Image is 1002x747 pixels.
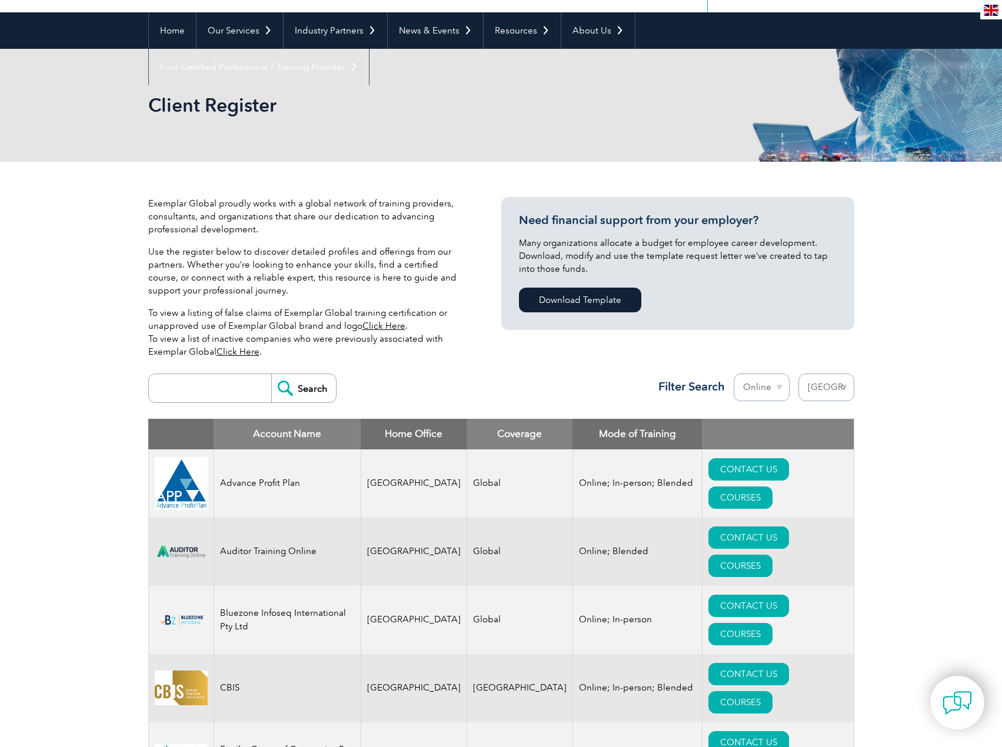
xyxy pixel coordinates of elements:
a: CONTACT US [708,595,789,617]
a: Click Here [362,321,405,331]
td: Bluezone Infoseq International Pty Ltd [214,586,361,654]
p: Use the register below to discover detailed profiles and offerings from our partners. Whether you... [148,245,466,297]
a: About Us [561,12,635,49]
a: COURSES [708,623,773,645]
td: Online; In-person; Blended [572,654,702,722]
a: Resources [484,12,561,49]
a: Click Here [217,346,259,357]
a: COURSES [708,555,773,577]
th: Mode of Training: activate to sort column ascending [572,419,702,449]
img: contact-chat.png [943,688,972,718]
td: Global [467,518,572,586]
td: Advance Profit Plan [214,449,361,518]
img: 07dbdeaf-5408-eb11-a813-000d3ae11abd-logo.jpg [155,671,208,705]
a: CONTACT US [708,458,789,481]
th: : activate to sort column ascending [702,419,854,449]
img: bf5d7865-000f-ed11-b83d-00224814fd52-logo.png [155,611,208,629]
td: Auditor Training Online [214,518,361,586]
td: CBIS [214,654,361,722]
td: [GEOGRAPHIC_DATA] [361,654,467,722]
img: cd2924ac-d9bc-ea11-a814-000d3a79823d-logo.jpg [155,457,208,510]
a: CONTACT US [708,526,789,549]
td: Global [467,449,572,518]
td: Online; In-person; Blended [572,449,702,518]
td: [GEOGRAPHIC_DATA] [361,449,467,518]
h3: Filter Search [651,379,725,394]
a: CONTACT US [708,663,789,685]
h2: Client Register [148,96,643,115]
input: Search [271,374,336,402]
th: Coverage: activate to sort column ascending [467,419,572,449]
th: Account Name: activate to sort column descending [214,419,361,449]
td: Online; Blended [572,518,702,586]
a: Our Services [197,12,283,49]
a: COURSES [708,486,773,509]
h3: Need financial support from your employer? [519,213,837,228]
td: Global [467,586,572,654]
td: [GEOGRAPHIC_DATA] [467,654,572,722]
td: [GEOGRAPHIC_DATA] [361,586,467,654]
p: Exemplar Global proudly works with a global network of training providers, consultants, and organ... [148,197,466,236]
a: Download Template [519,288,641,312]
a: COURSES [708,691,773,713]
img: en [984,5,998,16]
th: Home Office: activate to sort column ascending [361,419,467,449]
td: Online; In-person [572,586,702,654]
a: Home [149,12,196,49]
a: Industry Partners [284,12,387,49]
a: Find Certified Professional / Training Provider [149,49,369,85]
p: To view a listing of false claims of Exemplar Global training certification or unapproved use of ... [148,306,466,358]
td: [GEOGRAPHIC_DATA] [361,518,467,586]
img: d024547b-a6e0-e911-a812-000d3a795b83-logo.png [155,538,208,565]
a: News & Events [388,12,483,49]
p: Many organizations allocate a budget for employee career development. Download, modify and use th... [519,236,837,275]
